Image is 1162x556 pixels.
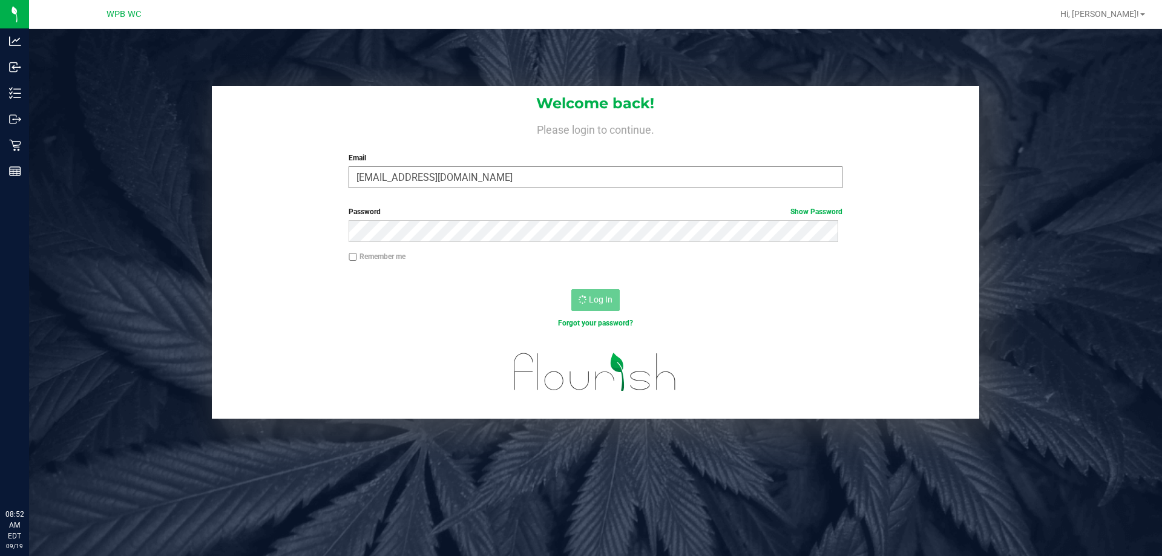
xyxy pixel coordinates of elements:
[790,208,842,216] a: Show Password
[9,87,21,99] inline-svg: Inventory
[9,61,21,73] inline-svg: Inbound
[212,121,979,136] h4: Please login to continue.
[558,319,633,327] a: Forgot your password?
[571,289,620,311] button: Log In
[9,165,21,177] inline-svg: Reports
[589,295,612,304] span: Log In
[349,208,381,216] span: Password
[212,96,979,111] h1: Welcome back!
[1060,9,1139,19] span: Hi, [PERSON_NAME]!
[9,139,21,151] inline-svg: Retail
[499,341,691,403] img: flourish_logo.svg
[9,113,21,125] inline-svg: Outbound
[5,541,24,551] p: 09/19
[349,253,357,261] input: Remember me
[349,152,842,163] label: Email
[5,509,24,541] p: 08:52 AM EDT
[9,35,21,47] inline-svg: Analytics
[349,251,405,262] label: Remember me
[107,9,141,19] span: WPB WC
[12,459,48,495] iframe: Resource center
